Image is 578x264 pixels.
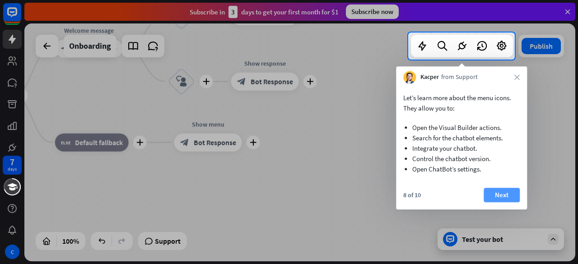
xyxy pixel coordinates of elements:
button: Next [484,188,520,202]
li: Integrate your chatbot. [412,143,511,153]
span: Kacper [420,73,439,82]
li: Control the chatbot version. [412,153,511,164]
i: close [514,74,520,80]
div: 8 of 10 [403,191,421,199]
li: Open the Visual Builder actions. [412,122,511,133]
button: Open LiveChat chat widget [7,4,34,31]
span: from Support [441,73,478,82]
p: Let’s learn more about the menu icons. They allow you to: [403,93,520,113]
li: Search for the chatbot elements. [412,133,511,143]
li: Open ChatBot’s settings. [412,164,511,174]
